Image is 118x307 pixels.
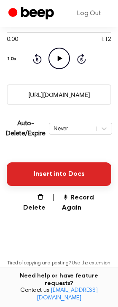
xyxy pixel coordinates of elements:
div: Never [54,124,92,132]
span: 1:12 [100,35,111,44]
span: Contact us [5,287,113,302]
button: Delete [17,193,46,213]
a: Log Out [69,3,110,24]
p: Auto-Delete/Expire [6,118,46,139]
p: Tired of copying and pasting? Use the extension to automatically insert your recordings. [7,260,111,273]
button: Record Again [62,193,111,213]
span: | [52,193,55,213]
button: 1.0x [7,52,20,66]
span: 0:00 [7,35,18,44]
a: [EMAIL_ADDRESS][DOMAIN_NAME] [37,288,98,301]
a: Beep [8,5,56,22]
button: Insert into Docs [7,162,111,186]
